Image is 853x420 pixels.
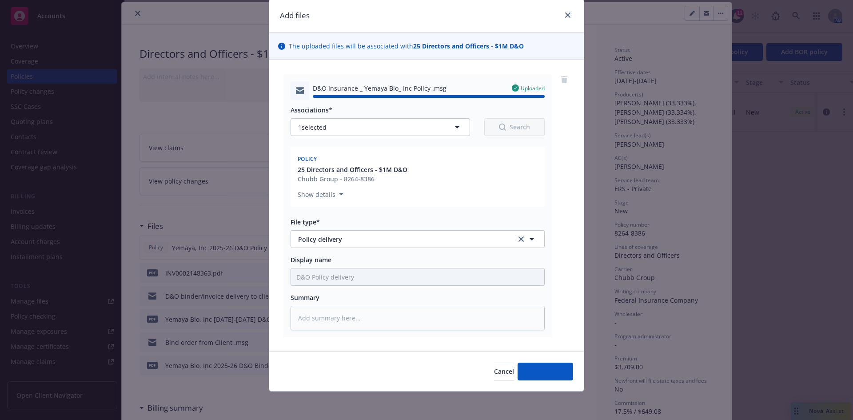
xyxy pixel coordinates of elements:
[291,256,331,264] span: Display name
[516,234,526,244] a: clear selection
[298,235,504,244] span: Policy delivery
[291,268,544,285] input: Add display name here...
[494,367,514,376] span: Cancel
[518,363,573,380] button: Add files
[494,363,514,380] button: Cancel
[532,367,558,376] span: Add files
[291,293,319,302] span: Summary
[291,230,545,248] button: Policy deliveryclear selection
